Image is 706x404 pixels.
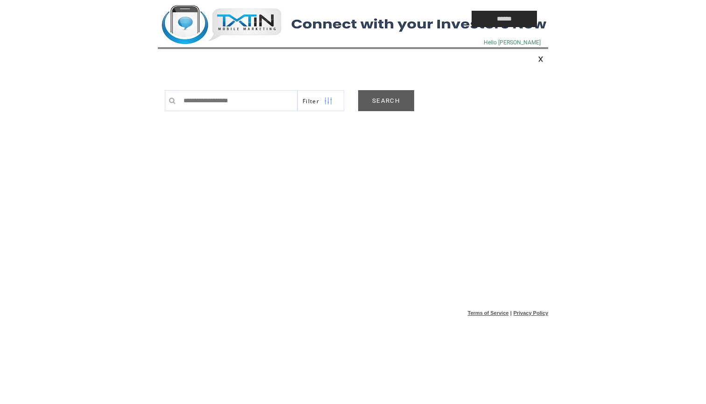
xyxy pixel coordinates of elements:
a: Filter [297,90,344,111]
a: SEARCH [358,90,414,111]
a: Privacy Policy [513,310,548,316]
span: Show filters [303,97,319,105]
span: | [510,310,512,316]
span: Hello [PERSON_NAME] [484,39,541,46]
a: Terms of Service [468,310,509,316]
img: filters.png [324,91,332,112]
